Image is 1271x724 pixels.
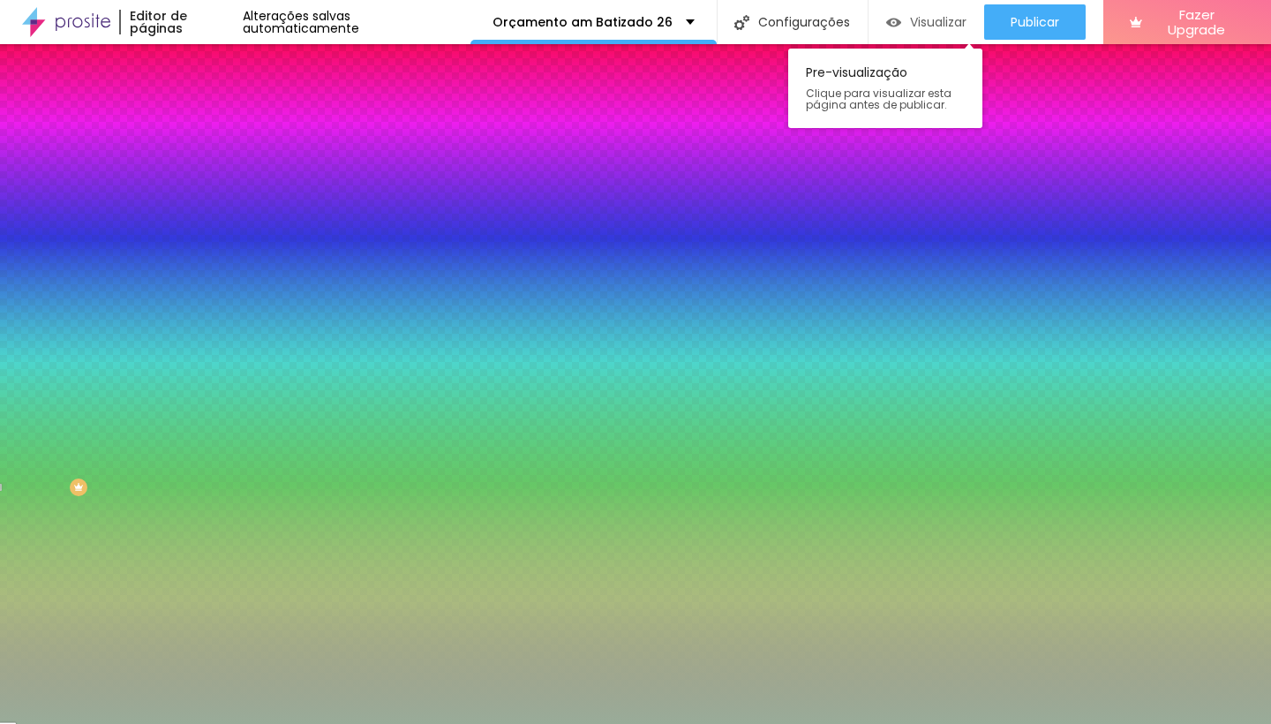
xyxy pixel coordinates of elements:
[806,87,965,110] span: Clique para visualizar esta página antes de publicar.
[984,4,1086,40] button: Publicar
[243,10,470,34] div: Alterações salvas automaticamente
[910,15,966,29] span: Visualizar
[869,4,983,40] button: Visualizar
[734,15,749,30] img: Icone
[1149,7,1245,38] span: Fazer Upgrade
[886,15,900,30] img: view-1.svg
[788,49,982,128] div: Pre-visualização
[1011,15,1059,29] span: Publicar
[119,10,244,34] div: Editor de páginas
[493,16,673,28] p: Orçamento am Batizado 26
